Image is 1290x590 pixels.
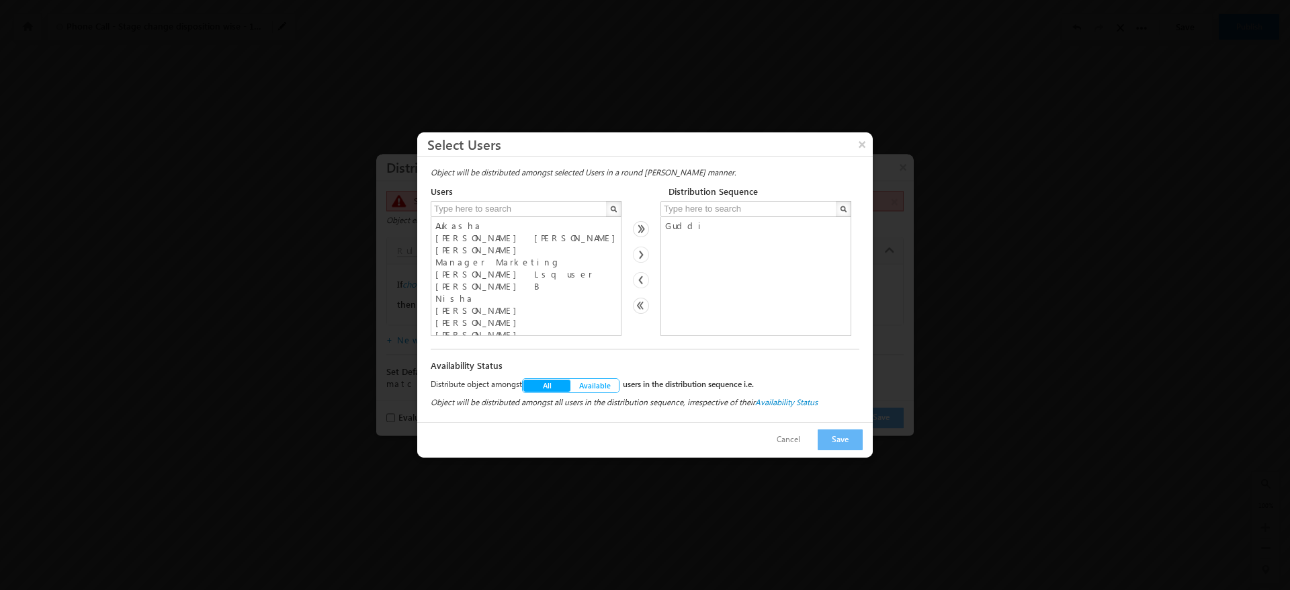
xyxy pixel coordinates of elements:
[434,256,618,268] option: manager@maven-silicon.com
[434,244,618,256] option: lsq4@maven-silicon.com
[431,396,859,409] label: Object will be distributed amongst all users in the distribution sequence, irrespective of their
[633,272,649,288] img: ML.png
[431,378,522,393] div: Distribute object amongst
[523,379,571,392] button: All
[431,360,859,372] div: Availability Status
[818,429,863,450] button: Save
[633,221,649,237] img: MAR.png
[431,201,608,217] input: Type here to search
[669,185,758,198] div: Distribution Sequence
[431,185,658,198] div: Users
[434,304,618,317] option: lsq7@maven-silicon.com
[660,201,838,217] input: Type here to search
[610,206,617,212] img: Search
[434,317,618,329] option: lsq6@maven-silicon.com
[840,206,847,212] img: Search
[434,268,618,280] option: pritishranit2021@gmail.com
[434,280,618,292] option: lsq1@maven-silicon.com
[763,430,814,450] button: Cancel
[578,380,611,390] span: Available
[664,220,848,232] option: lsq8@maven-silicon.com
[431,167,859,179] div: Object will be distributed amongst selected Users in a round [PERSON_NAME] manner.
[570,379,619,392] button: Available
[851,132,873,156] button: ×
[434,292,618,304] option: chaitra@maven-silicon.com
[633,298,649,314] img: MAL.png
[633,247,649,263] img: MR.png
[434,329,618,341] option: lsq3@maven-silicon.com
[434,220,618,232] option: lsq5@maven-silicon.com
[427,132,873,156] h3: Select Users
[623,378,791,393] div: users in the distribution sequence i.e.
[434,232,618,244] option: gagandip@maven-silicon.com
[755,397,818,407] a: Availability Status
